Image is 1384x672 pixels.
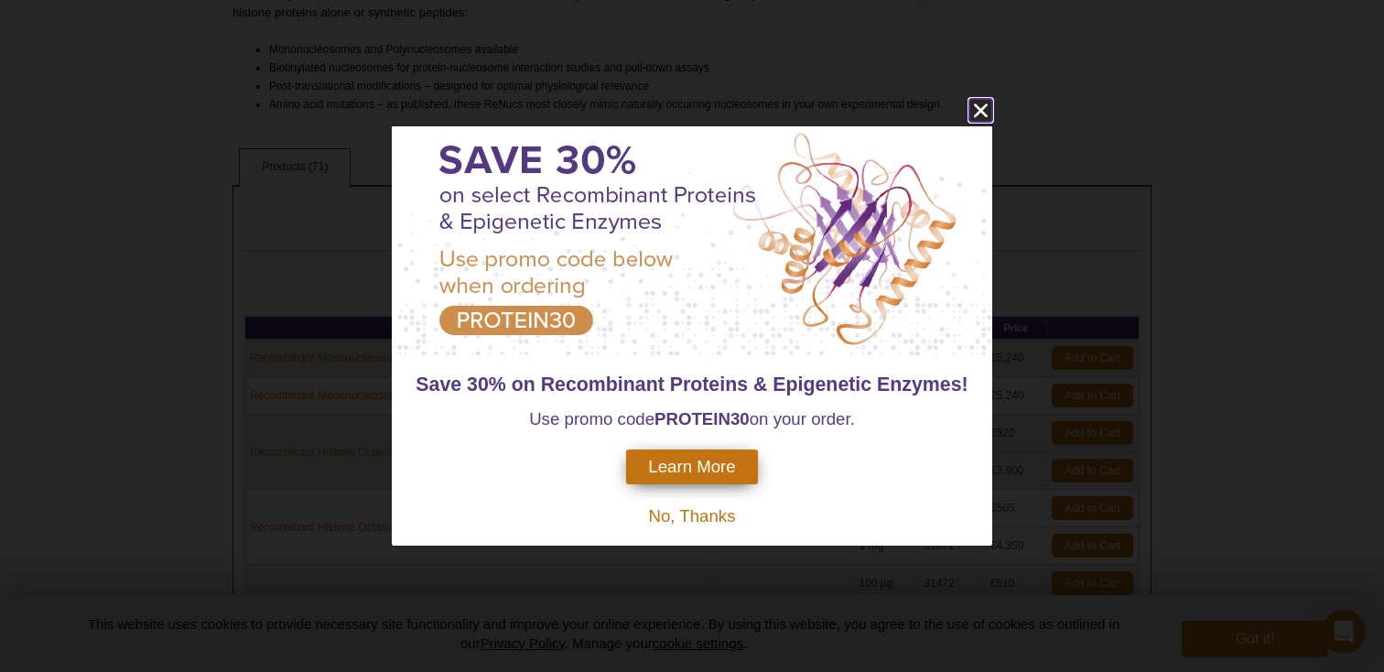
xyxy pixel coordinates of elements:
strong: PROTEIN30 [654,409,750,428]
span: Save 30% on Recombinant Proteins & Epigenetic Enzymes! [416,374,968,396]
span: Use promo code on your order. [529,409,855,428]
span: Learn More [648,457,735,477]
button: close [969,99,992,122]
span: No, Thanks [648,506,735,526]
